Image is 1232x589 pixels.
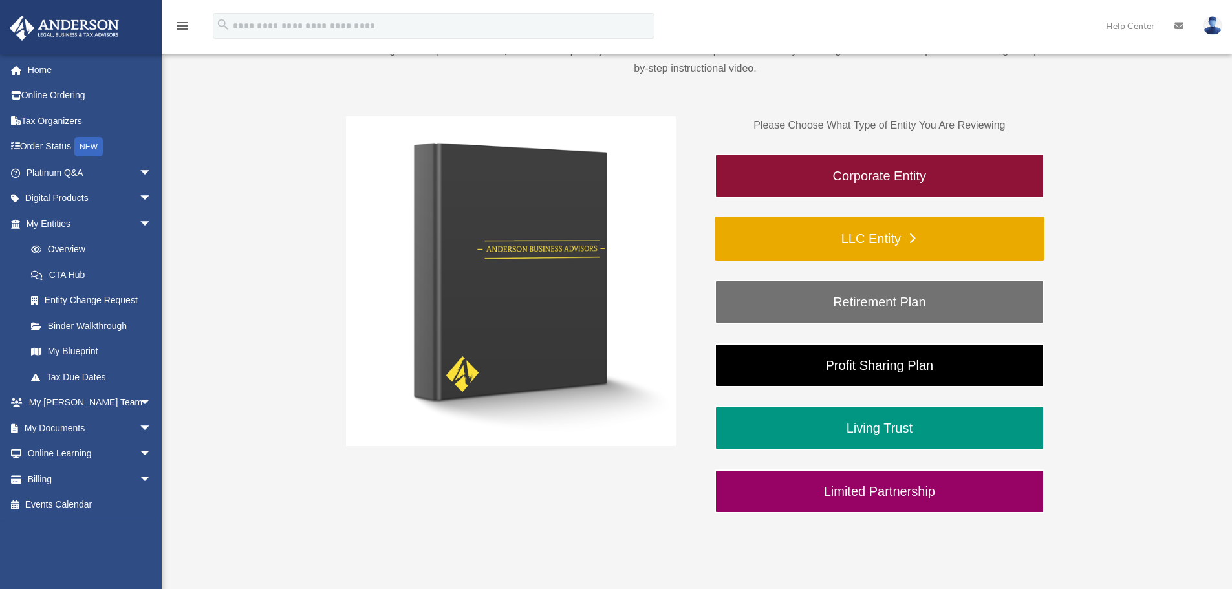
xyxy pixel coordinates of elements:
[9,211,171,237] a: My Entitiesarrow_drop_down
[9,57,171,83] a: Home
[175,18,190,34] i: menu
[18,237,171,262] a: Overview
[715,406,1044,450] a: Living Trust
[9,466,171,492] a: Billingarrow_drop_down
[18,339,171,365] a: My Blueprint
[175,23,190,34] a: menu
[9,160,171,186] a: Platinum Q&Aarrow_drop_down
[18,288,171,314] a: Entity Change Request
[139,441,165,467] span: arrow_drop_down
[715,343,1044,387] a: Profit Sharing Plan
[9,134,171,160] a: Order StatusNEW
[18,313,165,339] a: Binder Walkthrough
[9,492,171,518] a: Events Calendar
[9,108,171,134] a: Tax Organizers
[139,211,165,237] span: arrow_drop_down
[715,469,1044,513] a: Limited Partnership
[715,217,1044,261] a: LLC Entity
[1203,16,1222,35] img: User Pic
[139,186,165,212] span: arrow_drop_down
[9,390,171,416] a: My [PERSON_NAME] Teamarrow_drop_down
[715,280,1044,324] a: Retirement Plan
[9,83,171,109] a: Online Ordering
[139,466,165,493] span: arrow_drop_down
[216,17,230,32] i: search
[18,364,171,390] a: Tax Due Dates
[74,137,103,156] div: NEW
[9,415,171,441] a: My Documentsarrow_drop_down
[139,390,165,416] span: arrow_drop_down
[6,16,123,41] img: Anderson Advisors Platinum Portal
[715,116,1044,134] p: Please Choose What Type of Entity You Are Reviewing
[715,154,1044,198] a: Corporate Entity
[18,262,171,288] a: CTA Hub
[9,441,171,467] a: Online Learningarrow_drop_down
[139,415,165,442] span: arrow_drop_down
[139,160,165,186] span: arrow_drop_down
[9,186,171,211] a: Digital Productsarrow_drop_down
